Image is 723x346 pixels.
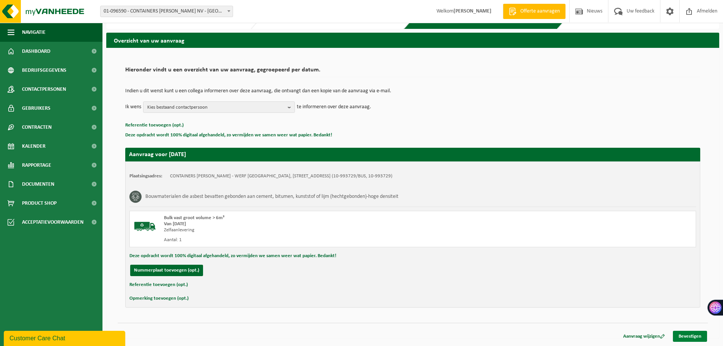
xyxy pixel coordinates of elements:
button: Deze opdracht wordt 100% digitaal afgehandeld, zo vermijden we samen weer wat papier. Bedankt! [125,130,332,140]
span: Gebruikers [22,99,50,118]
button: Nummerplaat toevoegen (opt.) [130,265,203,276]
h2: Overzicht van uw aanvraag [106,33,719,47]
span: Navigatie [22,23,46,42]
button: Referentie toevoegen (opt.) [125,120,184,130]
button: Referentie toevoegen (opt.) [129,280,188,290]
span: Contactpersonen [22,80,66,99]
img: BL-SO-LV.png [134,215,156,238]
td: CONTAINERS [PERSON_NAME] - WERF [GEOGRAPHIC_DATA], [STREET_ADDRESS] (10-993729/BUS, 10-993729) [170,173,392,179]
span: Kies bestaand contactpersoon [147,102,285,113]
span: 01-096590 - CONTAINERS JAN HAECK NV - BRUGGE [101,6,233,17]
span: Bulk vast groot volume > 6m³ [164,215,224,220]
a: Offerte aanvragen [503,4,565,19]
span: Documenten [22,175,54,194]
span: Product Shop [22,194,57,213]
h2: Hieronder vindt u een overzicht van uw aanvraag, gegroepeerd per datum. [125,67,700,77]
button: Deze opdracht wordt 100% digitaal afgehandeld, zo vermijden we samen weer wat papier. Bedankt! [129,251,336,261]
span: Rapportage [22,156,51,175]
p: te informeren over deze aanvraag. [297,101,371,113]
iframe: chat widget [4,329,127,346]
p: Indien u dit wenst kunt u een collega informeren over deze aanvraag, die ontvangt dan een kopie v... [125,88,700,94]
strong: Aanvraag voor [DATE] [129,152,186,158]
strong: Plaatsingsadres: [129,174,162,179]
span: 01-096590 - CONTAINERS JAN HAECK NV - BRUGGE [100,6,233,17]
span: Acceptatievoorwaarden [22,213,83,232]
p: Ik wens [125,101,141,113]
a: Aanvraag wijzigen [617,331,671,342]
div: Aantal: 1 [164,237,443,243]
div: Zelfaanlevering [164,227,443,233]
button: Opmerking toevoegen (opt.) [129,294,189,303]
span: Contracten [22,118,52,137]
a: Bevestigen [673,331,707,342]
span: Dashboard [22,42,50,61]
button: Kies bestaand contactpersoon [143,101,295,113]
strong: Van [DATE] [164,221,186,226]
span: Kalender [22,137,46,156]
span: Bedrijfsgegevens [22,61,66,80]
span: Offerte aanvragen [518,8,562,15]
strong: [PERSON_NAME] [454,8,491,14]
h3: Bouwmaterialen die asbest bevatten gebonden aan cement, bitumen, kunststof of lijm (hechtgebonden... [145,191,399,203]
